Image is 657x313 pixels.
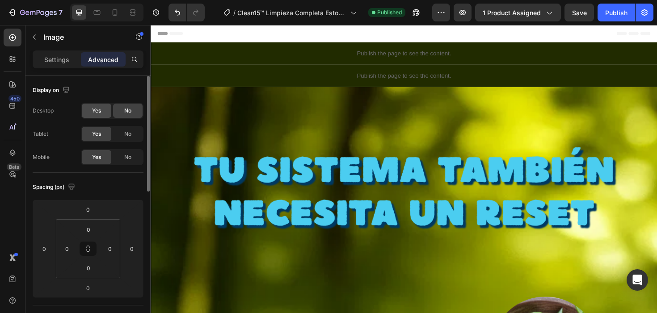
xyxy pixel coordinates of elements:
[572,9,587,17] span: Save
[564,4,594,21] button: Save
[80,261,97,275] input: 0px
[168,4,205,21] div: Undo/Redo
[483,8,541,17] span: 1 product assigned
[125,242,139,255] input: 0
[80,223,97,236] input: 0px
[79,281,97,295] input: 0
[7,163,21,171] div: Beta
[43,32,119,42] p: Image
[38,242,51,255] input: 0
[33,107,54,115] div: Desktop
[33,130,48,138] div: Tablet
[377,8,402,17] span: Published
[44,55,69,64] p: Settings
[59,7,63,18] p: 7
[4,4,67,21] button: 7
[475,4,561,21] button: 1 product assigned
[598,4,635,21] button: Publish
[605,8,628,17] div: Publish
[92,153,101,161] span: Yes
[237,8,347,17] span: Clean15™ Limpieza Completa Estomacal en 15 días
[8,95,21,102] div: 450
[60,242,74,255] input: 0px
[627,269,648,291] div: Open Intercom Messenger
[88,55,118,64] p: Advanced
[79,203,97,216] input: 0
[233,8,236,17] span: /
[92,130,101,138] span: Yes
[33,84,72,96] div: Display on
[124,130,131,138] span: No
[103,242,117,255] input: 0px
[33,181,77,193] div: Spacing (px)
[124,107,131,115] span: No
[124,153,131,161] span: No
[92,107,101,115] span: Yes
[151,25,657,313] iframe: Design area
[33,153,50,161] div: Mobile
